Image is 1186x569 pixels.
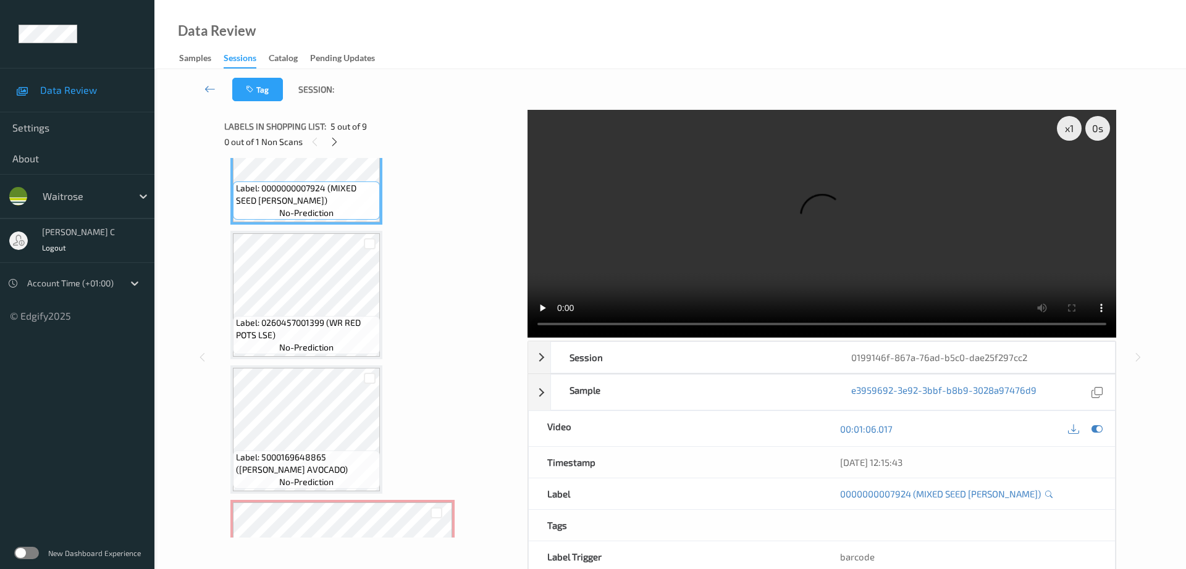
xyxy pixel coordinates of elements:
a: Samples [179,50,224,67]
div: Data Review [178,25,256,37]
div: Samplee3959692-3e92-3bbf-b8b9-3028a97476d9 [528,374,1116,410]
span: no-prediction [279,207,334,219]
div: Timestamp [529,447,822,478]
a: 0000000007924 (MIXED SEED [PERSON_NAME]) [840,488,1041,500]
div: 0199146f-867a-76ad-b5c0-dae25f297cc2 [833,342,1115,373]
div: Pending Updates [310,52,375,67]
div: Video [529,411,822,446]
span: no-prediction [279,341,334,354]
div: x 1 [1057,116,1082,141]
a: e3959692-3e92-3bbf-b8b9-3028a97476d9 [851,384,1037,401]
div: Session0199146f-867a-76ad-b5c0-dae25f297cc2 [528,341,1116,373]
button: Tag [232,78,283,101]
span: no-prediction [279,476,334,488]
a: Sessions [224,50,269,69]
a: Pending Updates [310,50,387,67]
span: Label: 0000000007924 (MIXED SEED [PERSON_NAME]) [236,182,377,207]
div: Sample [551,375,833,410]
div: Tags [529,510,822,541]
span: Label: 5000169648865 ([PERSON_NAME] AVOCADO) [236,451,377,476]
div: 0 s [1085,116,1110,141]
div: Sessions [224,52,256,69]
div: Samples [179,52,211,67]
div: 0 out of 1 Non Scans [224,134,519,149]
span: 5 out of 9 [330,120,367,133]
div: Catalog [269,52,298,67]
span: Labels in shopping list: [224,120,326,133]
span: Label: 0260457001399 (WR RED POTS LSE) [236,317,377,341]
div: Label [529,478,822,509]
a: 00:01:06.017 [840,423,893,435]
div: Session [551,342,833,373]
div: [DATE] 12:15:43 [840,456,1096,468]
span: Session: [298,83,334,96]
a: Catalog [269,50,310,67]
